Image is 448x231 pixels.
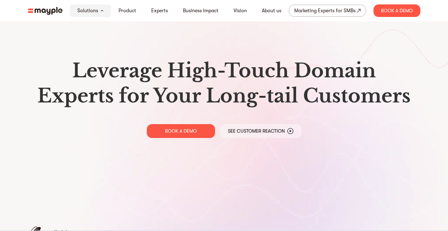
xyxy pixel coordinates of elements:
img: arrow-down [101,10,103,12]
a: Product [119,7,136,14]
div: Keywords by Traffic [70,37,104,41]
div: Marketing Experts for SMBs [294,6,356,15]
div: Book A Demo [373,4,420,17]
img: website_grey.svg [10,16,15,21]
a: Vision [234,7,247,14]
div: Domain Overview [25,37,56,41]
a: Experts [151,7,168,14]
div: v 4.0.25 [18,10,31,15]
a: Business Impact [183,7,218,14]
div: Domain: [DOMAIN_NAME] [16,16,69,21]
a: See Customer Reaction [220,124,301,138]
a: Marketing Experts for SMBs [289,5,366,17]
a: BOOK A DEMO [147,124,215,138]
h1: Leverage High-Touch Domain Experts for Your Long-tail Customers [33,58,415,108]
img: tab_domain_overview_orange.svg [18,36,23,41]
p: BOOK A DEMO [165,128,197,134]
img: tab_keywords_by_traffic_grey.svg [64,36,69,41]
a: About us [262,7,281,14]
img: logo_orange.svg [10,10,15,15]
p: See Customer Reaction [228,128,285,134]
a: Solutions [77,7,98,14]
img: mayple-logo [28,7,63,15]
